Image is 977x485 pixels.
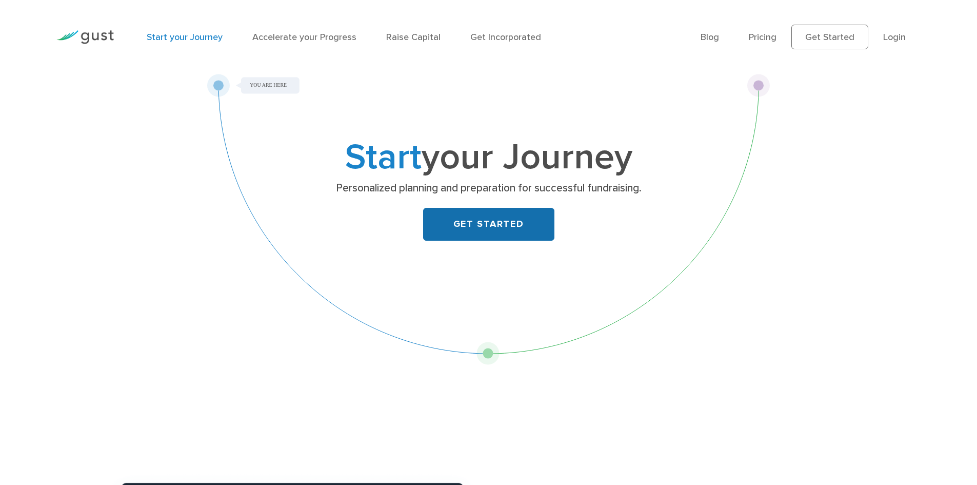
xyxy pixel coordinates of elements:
a: Raise Capital [386,32,441,43]
h1: your Journey [286,141,691,174]
a: Get Started [791,25,868,49]
a: Get Incorporated [470,32,541,43]
a: Start your Journey [147,32,223,43]
span: Start [345,135,422,179]
p: Personalized planning and preparation for successful fundraising. [290,181,687,196]
a: Blog [701,32,719,43]
a: GET STARTED [423,208,554,241]
img: Gust Logo [56,30,114,44]
a: Pricing [749,32,776,43]
a: Accelerate your Progress [252,32,356,43]
a: Login [883,32,906,43]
